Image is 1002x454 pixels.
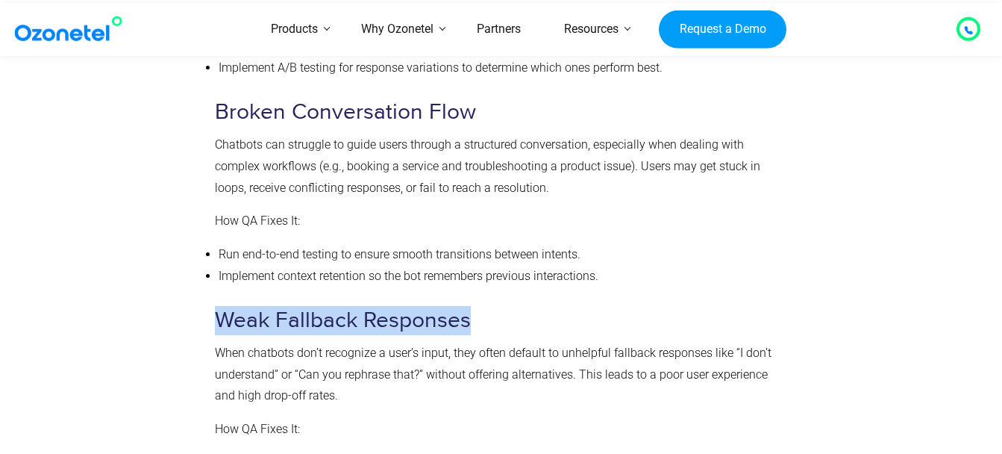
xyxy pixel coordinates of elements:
[659,10,786,49] a: Request a Demo
[215,98,781,127] h3: Broken Conversation Flow
[219,244,781,266] li: Run end-to-end testing to ensure smooth transitions between intents.
[215,134,781,199] p: Chatbots can struggle to guide users through a structured conversation, especially when dealing w...
[455,3,542,56] a: Partners
[215,211,781,232] p: How QA Fixes It:
[215,306,781,335] h3: Weak Fallback Responses
[215,343,781,407] p: When chatbots don’t recognize a user’s input, they often default to unhelpful fallback responses ...
[249,3,339,56] a: Products
[219,57,781,79] li: Implement A/B testing for response variations to determine which ones perform best.
[215,419,781,441] p: How QA Fixes It:
[339,3,455,56] a: Why Ozonetel
[219,266,781,287] li: Implement context retention so the bot remembers previous interactions.
[542,3,640,56] a: Resources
